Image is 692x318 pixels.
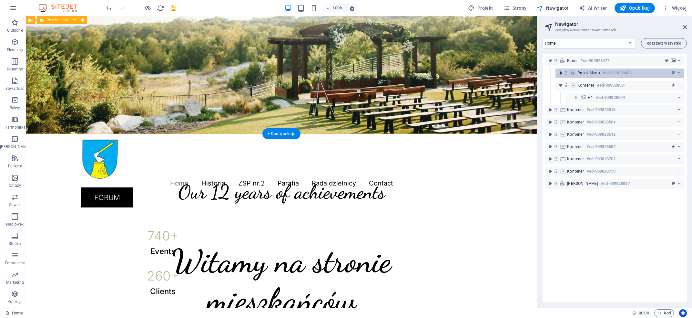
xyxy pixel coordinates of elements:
[580,57,609,65] h6: #ed-909828477
[557,69,565,77] button: toggle-expand
[677,81,683,89] button: context-menu
[546,167,554,175] button: toggle-expand
[105,4,113,12] button: undo
[641,38,687,48] button: Rozszerz wszystko
[588,95,593,100] span: H1
[586,167,616,175] h6: #ed-909828753
[639,309,649,317] span: 00 00
[37,4,86,12] img: Editor Logo
[670,57,677,65] button: background
[7,47,23,52] p: Elementy
[10,105,20,111] p: Boksy
[677,167,683,175] button: context-menu
[577,83,594,88] span: Kontener
[620,5,650,11] span: Opublikuj
[465,3,495,13] button: Projekt
[546,143,554,151] button: toggle-expand
[468,5,493,11] span: Projekt
[586,143,616,151] h6: #ed-909828687
[603,69,632,77] h6: #ed-909828483
[157,4,164,12] button: reload
[670,81,677,89] button: animation
[567,181,598,186] span: [PERSON_NAME]
[5,125,25,130] p: Harmonijka
[567,169,584,174] span: Kontener
[567,156,584,162] span: Kontener
[601,180,630,187] h6: #ed-909828837
[9,202,21,207] p: Suwak
[677,155,683,163] button: context-menu
[567,107,584,112] span: Kontener
[663,5,687,11] span: Więcej
[6,280,24,285] p: Marketing
[555,21,687,27] h2: Nawigator
[8,164,22,169] p: Funkcje
[577,70,600,76] span: Pasek menu
[6,222,24,227] p: Nagłówek
[597,81,626,89] h6: #ed-909828501
[262,128,300,139] div: + Dodaj sekcję
[670,180,677,187] button: preset
[654,309,674,317] button: Kod
[546,57,554,65] button: toggle-expand
[664,57,670,65] button: preset
[501,3,529,13] button: Strony
[7,28,23,33] p: Ulubione
[586,155,616,163] h6: #ed-909828702
[546,180,554,187] button: toggle-expand
[679,309,687,317] button: Usercentrics
[586,106,616,114] h6: #ed-909828516
[537,5,568,11] span: Nawigator
[546,131,554,138] button: toggle-expand
[144,4,151,12] button: Kliknij tutaj, aby wyjść z trybu podglądu i kontynuować edycję
[567,132,584,137] span: Kontener
[546,118,554,126] button: toggle-expand
[576,3,609,13] button: AI Writer
[646,41,681,45] span: Rozszerz wszystko
[579,5,607,11] span: AI Writer
[349,5,355,11] i: Po zmianie rozmiaru automatycznie dostosowuje poziom powiększenia do wybranego urządzenia.
[169,4,177,12] button: save
[555,27,674,33] h3: Zarządzaj elementami na swoich stronach
[5,86,24,91] p: Zawartość
[596,94,625,101] h6: #ed-909828504
[46,18,68,22] span: Pasek menu
[9,183,21,188] p: Obrazy
[567,58,578,63] span: Baner
[677,118,683,126] button: context-menu
[660,3,689,13] button: Więcej
[615,3,655,13] button: Opublikuj
[332,4,343,12] h6: 100%
[465,3,495,13] div: Projekt (Ctrl+Alt+Y)
[657,309,671,317] span: Kod
[5,260,25,266] p: Formularze
[632,309,649,317] h6: Czas sesji
[677,131,683,138] button: context-menu
[670,143,677,151] button: animation
[567,144,584,149] span: Kontener
[9,241,21,246] p: Stopka
[677,57,683,65] button: context-menu
[567,120,584,125] span: Kontener
[670,69,677,77] button: preset
[643,311,644,315] span: :
[677,69,683,77] button: context-menu
[534,3,571,13] button: Nawigator
[586,131,616,138] h6: #ed-909828612
[586,118,616,126] h6: #ed-909828564
[677,94,683,101] button: context-menu
[677,143,683,151] button: context-menu
[546,106,554,114] button: toggle-expand
[7,299,22,304] p: Kolekcje
[677,180,683,187] button: context-menu
[157,5,164,12] i: Przeładuj stronę
[170,5,177,12] i: Zapisz (Ctrl+S)
[504,5,527,11] span: Strony
[5,309,23,317] a: Kliknij, aby anulować zaznaczenie. Kliknij dwukrotnie, aby otworzyć Strony
[677,106,683,114] button: context-menu
[557,81,565,89] button: toggle-expand
[105,5,113,12] i: Cofnij: Usuń elementy (Ctrl+Z)
[323,4,346,12] button: 100%
[7,67,23,72] p: Kolumny
[546,155,554,163] button: toggle-expand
